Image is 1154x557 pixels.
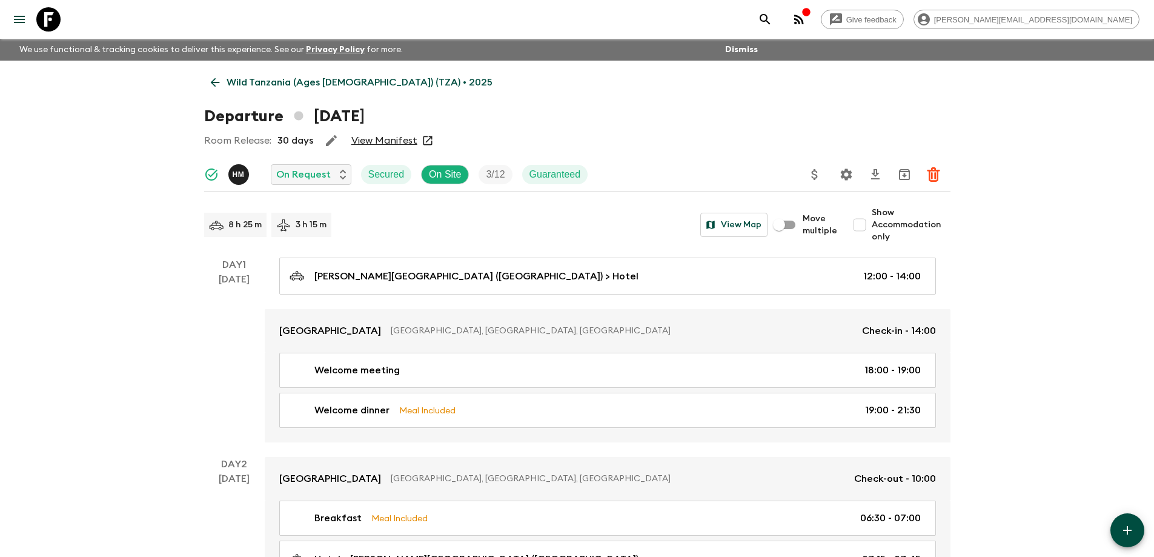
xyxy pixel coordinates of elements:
[227,75,492,90] p: Wild Tanzania (Ages [DEMOGRAPHIC_DATA]) (TZA) • 2025
[361,165,412,184] div: Secured
[279,353,936,388] a: Welcome meeting18:00 - 19:00
[921,162,946,187] button: Delete
[834,162,858,187] button: Settings
[864,363,921,378] p: 18:00 - 19:00
[204,167,219,182] svg: Synced Successfully
[368,167,405,182] p: Secured
[863,269,921,284] p: 12:00 - 14:00
[314,403,390,418] p: Welcome dinner
[228,219,262,231] p: 8 h 25 m
[7,7,32,32] button: menu
[277,133,313,148] p: 30 days
[821,10,904,29] a: Give feedback
[279,258,936,295] a: [PERSON_NAME][GEOGRAPHIC_DATA] ([GEOGRAPHIC_DATA]) > Hotel12:00 - 14:00
[265,309,950,353] a: [GEOGRAPHIC_DATA][GEOGRAPHIC_DATA], [GEOGRAPHIC_DATA], [GEOGRAPHIC_DATA]Check-in - 14:00
[204,457,265,472] p: Day 2
[351,135,417,147] a: View Manifest
[204,104,365,128] h1: Departure [DATE]
[314,511,362,525] p: Breakfast
[314,269,638,284] p: [PERSON_NAME][GEOGRAPHIC_DATA] ([GEOGRAPHIC_DATA]) > Hotel
[279,324,381,338] p: [GEOGRAPHIC_DATA]
[391,473,844,485] p: [GEOGRAPHIC_DATA], [GEOGRAPHIC_DATA], [GEOGRAPHIC_DATA]
[854,472,936,486] p: Check-out - 10:00
[722,41,761,58] button: Dismiss
[228,164,251,185] button: HM
[865,403,921,418] p: 19:00 - 21:30
[228,168,251,178] span: Halfani Mbasha
[529,167,581,182] p: Guaranteed
[279,472,381,486] p: [GEOGRAPHIC_DATA]
[803,213,838,237] span: Move multiple
[486,167,505,182] p: 3 / 12
[204,133,271,148] p: Room Release:
[233,170,245,179] p: H M
[391,325,852,337] p: [GEOGRAPHIC_DATA], [GEOGRAPHIC_DATA], [GEOGRAPHIC_DATA]
[219,272,250,442] div: [DATE]
[204,70,499,95] a: Wild Tanzania (Ages [DEMOGRAPHIC_DATA]) (TZA) • 2025
[306,45,365,54] a: Privacy Policy
[204,258,265,272] p: Day 1
[700,213,768,237] button: View Map
[265,457,950,501] a: [GEOGRAPHIC_DATA][GEOGRAPHIC_DATA], [GEOGRAPHIC_DATA], [GEOGRAPHIC_DATA]Check-out - 10:00
[840,15,903,24] span: Give feedback
[914,10,1139,29] div: [PERSON_NAME][EMAIL_ADDRESS][DOMAIN_NAME]
[279,501,936,536] a: BreakfastMeal Included06:30 - 07:00
[296,219,327,231] p: 3 h 15 m
[421,165,469,184] div: On Site
[753,7,777,32] button: search adventures
[399,404,456,417] p: Meal Included
[892,162,917,187] button: Archive (Completed, Cancelled or Unsynced Departures only)
[803,162,827,187] button: Update Price, Early Bird Discount and Costs
[927,15,1139,24] span: [PERSON_NAME][EMAIL_ADDRESS][DOMAIN_NAME]
[863,162,887,187] button: Download CSV
[862,324,936,338] p: Check-in - 14:00
[872,207,950,243] span: Show Accommodation only
[276,167,331,182] p: On Request
[479,165,512,184] div: Trip Fill
[279,393,936,428] a: Welcome dinnerMeal Included19:00 - 21:30
[429,167,461,182] p: On Site
[371,512,428,525] p: Meal Included
[15,39,408,61] p: We use functional & tracking cookies to deliver this experience. See our for more.
[860,511,921,525] p: 06:30 - 07:00
[314,363,400,378] p: Welcome meeting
